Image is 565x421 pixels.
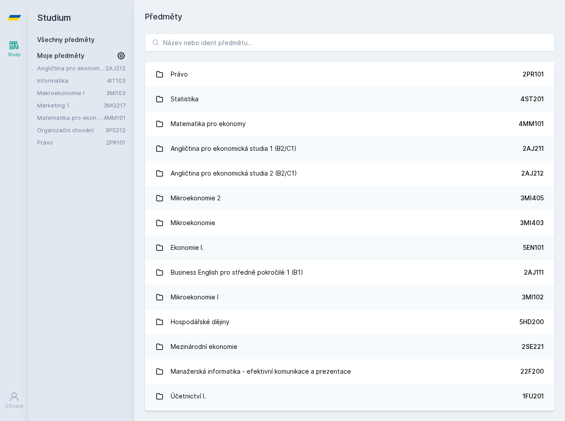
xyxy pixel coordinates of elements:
[171,338,237,356] div: Mezinárodní ekonomie
[145,334,554,359] a: Mezinárodní ekonomie 2SE221
[171,90,199,108] div: Statistika
[171,363,351,380] div: Manažerská informatika - efektivní komunikace a prezentace
[524,268,544,277] div: 2AJ111
[171,288,218,306] div: Mikroekonomie I
[103,102,126,109] a: 3MG217
[523,70,544,79] div: 2PR101
[145,111,554,136] a: Matematika pro ekonomy 4MM101
[145,136,554,161] a: Angličtina pro ekonomická studia 1 (B2/C1) 2AJ211
[37,64,105,73] a: Angličtina pro ekonomická studia 2 (B2/C1)
[171,189,221,207] div: Mikroekonomie 2
[171,387,206,405] div: Účetnictví I.
[522,293,544,302] div: 3MI102
[171,65,188,83] div: Právo
[171,115,246,133] div: Matematika pro ekonomy
[145,34,554,51] input: Název nebo ident předmětu…
[145,161,554,186] a: Angličtina pro ekonomická studia 2 (B2/C1) 2AJ212
[145,359,554,384] a: Manažerská informatika - efektivní komunikace a prezentace 22F200
[520,95,544,103] div: 4ST201
[5,403,23,410] div: Uživatel
[145,235,554,260] a: Ekonomie I. 5EN101
[171,313,229,331] div: Hospodářské dějiny
[523,243,544,252] div: 5EN101
[105,65,126,72] a: 2AJ212
[103,114,126,121] a: 4MM101
[519,119,544,128] div: 4MM101
[521,169,544,178] div: 2AJ212
[145,186,554,210] a: Mikroekonomie 2 3MI405
[37,36,95,43] a: Všechny předměty
[520,367,544,376] div: 22F200
[171,239,204,256] div: Ekonomie I.
[37,138,106,147] a: Právo
[171,140,297,157] div: Angličtina pro ekonomická studia 1 (B2/C1)
[145,310,554,334] a: Hospodářské dějiny 5HD200
[37,113,103,122] a: Matematika pro ekonomy
[145,11,554,23] h1: Předměty
[522,342,544,351] div: 2SE221
[145,62,554,87] a: Právo 2PR101
[171,214,215,232] div: Mikroekonomie
[37,88,106,97] a: Makroekonomie I
[37,76,107,85] a: Informatika
[145,384,554,409] a: Účetnictví I. 1FU201
[106,139,126,146] a: 2PR101
[523,144,544,153] div: 2AJ211
[106,89,126,96] a: 3MI103
[37,101,103,110] a: Marketing 1
[8,51,21,58] div: Study
[145,260,554,285] a: Business English pro středně pokročilé 1 (B1) 2AJ111
[37,51,84,60] span: Moje předměty
[145,285,554,310] a: Mikroekonomie I 3MI102
[523,392,544,401] div: 1FU201
[105,126,126,134] a: 3PS212
[520,218,544,227] div: 3MI403
[171,264,303,281] div: Business English pro středně pokročilé 1 (B1)
[2,387,27,414] a: Uživatel
[37,126,105,134] a: Organizační chování
[2,35,27,62] a: Study
[171,165,297,182] div: Angličtina pro ekonomická studia 2 (B2/C1)
[520,194,544,203] div: 3MI405
[107,77,126,84] a: 4IT103
[145,210,554,235] a: Mikroekonomie 3MI403
[519,318,544,326] div: 5HD200
[145,87,554,111] a: Statistika 4ST201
